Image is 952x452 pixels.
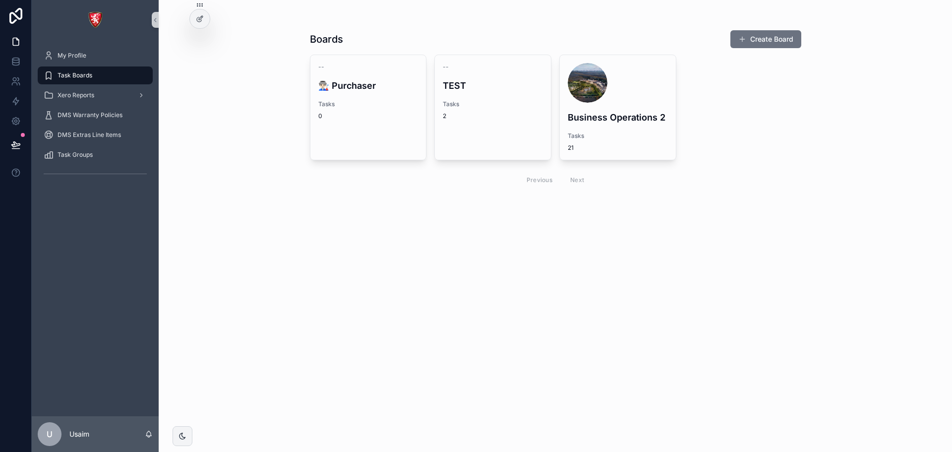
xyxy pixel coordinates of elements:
[47,428,53,440] span: U
[318,112,322,120] span: 0
[318,79,418,92] h4: 👨🏻‍🏭 Purchaser
[58,111,122,119] span: DMS Warranty Policies
[58,52,86,60] span: My Profile
[730,30,801,48] button: Create Board
[58,151,93,159] span: Task Groups
[559,55,676,160] a: Business Operations 2Tasks21
[38,66,153,84] a: Task Boards
[568,132,668,140] span: Tasks
[38,126,153,144] a: DMS Extras Line Items
[568,111,668,124] h4: Business Operations 2
[310,32,343,46] h1: Boards
[69,429,89,439] p: Usaim
[87,12,103,28] img: App logo
[38,86,153,104] a: Xero Reports
[318,100,418,108] span: Tasks
[38,47,153,65] a: My Profile
[38,146,153,164] a: Task Groups
[318,63,324,71] span: --
[32,40,159,194] div: scrollable content
[443,79,543,92] h4: TEST
[38,106,153,124] a: DMS Warranty Policies
[434,55,551,160] a: --TESTTasks2
[443,100,543,108] span: Tasks
[443,63,449,71] span: --
[58,131,121,139] span: DMS Extras Line Items
[568,144,574,152] span: 21
[443,112,446,120] span: 2
[58,71,92,79] span: Task Boards
[310,55,427,160] a: --👨🏻‍🏭 PurchaserTasks0
[58,91,94,99] span: Xero Reports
